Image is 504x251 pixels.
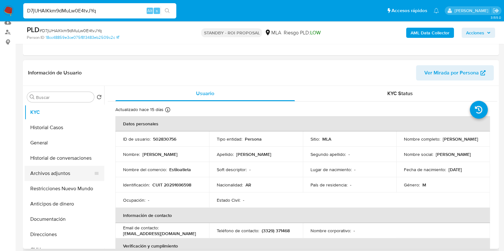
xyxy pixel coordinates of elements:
[404,182,420,188] p: Género :
[236,151,271,157] p: [PERSON_NAME]
[25,212,104,227] button: Documentación
[123,182,150,188] p: Identificación :
[123,197,145,203] p: Ocupación :
[115,208,490,223] th: Información de contacto
[25,227,104,242] button: Direcciones
[310,29,320,36] span: LOW
[217,182,243,188] p: Nacionalidad :
[310,182,347,188] p: País de residencia :
[310,167,352,172] p: Lugar de nacimiento :
[169,167,191,172] p: Estiloatleta
[249,167,251,172] p: -
[265,29,281,36] div: MLA
[97,94,102,101] button: Volver al orden por defecto
[245,182,251,188] p: AR
[411,28,449,38] b: AML Data Collector
[243,197,244,203] p: -
[310,228,351,234] p: Nombre corporativo :
[322,136,331,142] p: MLA
[148,197,149,203] p: -
[406,28,454,38] button: AML Data Collector
[40,27,102,34] span: # D7jUHAlKkm9dMuLw0E4tvJYq
[283,29,320,36] span: Riesgo PLD:
[449,167,462,172] p: [DATE]
[217,228,259,234] p: Teléfono de contacto :
[404,136,440,142] p: Nombre completo :
[262,228,290,234] p: (3329) 371468
[27,35,44,40] b: Person ID
[217,167,247,172] p: Soft descriptor :
[404,151,433,157] p: Nombre social :
[115,107,164,113] p: Actualizado hace 15 días
[115,116,490,131] th: Datos personales
[36,94,91,100] input: Buscar
[147,8,152,14] span: Alt
[493,7,499,14] a: Salir
[123,151,140,157] p: Nombre :
[123,136,150,142] p: ID de usuario :
[123,167,167,172] p: Nombre del comercio :
[217,197,240,203] p: Estado Civil :
[25,181,104,196] button: Restricciones Nuevo Mundo
[350,182,351,188] p: -
[28,70,82,76] h1: Información de Usuario
[434,8,439,13] a: Notificaciones
[462,28,495,38] button: Acciones
[23,7,176,15] input: Buscar usuario o caso...
[454,8,490,14] p: florencia.lera@mercadolibre.com
[123,225,159,231] p: Email de contacto :
[196,90,214,97] span: Usuario
[387,90,413,97] span: KYC Status
[27,24,40,35] b: PLD
[217,151,234,157] p: Apellido :
[201,28,262,37] p: STANDBY - ROI PROPOSAL
[245,136,262,142] p: Persona
[466,28,484,38] span: Acciones
[354,228,355,234] p: -
[25,120,104,135] button: Historial Casos
[25,196,104,212] button: Anticipos de dinero
[30,94,35,100] button: Buscar
[217,136,242,142] p: Tipo entidad :
[46,35,119,40] a: 18cc48859e3ce075f813483eb2509c2c
[416,65,494,80] button: Ver Mirada por Persona
[25,150,104,166] button: Historial de conversaciones
[25,105,104,120] button: KYC
[310,151,346,157] p: Segundo apellido :
[404,167,446,172] p: Fecha de nacimiento :
[422,182,426,188] p: M
[436,151,471,157] p: [PERSON_NAME]
[25,166,99,181] button: Archivos adjuntos
[348,151,350,157] p: -
[391,7,427,14] span: Accesos rápidos
[310,136,320,142] p: Sitio :
[354,167,355,172] p: -
[142,151,178,157] p: [PERSON_NAME]
[161,6,174,15] button: search-icon
[443,136,478,142] p: [PERSON_NAME]
[490,15,501,20] span: 3.155.0
[123,231,196,236] p: [EMAIL_ADDRESS][DOMAIN_NAME]
[156,8,158,14] span: s
[424,65,479,80] span: Ver Mirada por Persona
[25,135,104,150] button: General
[153,136,176,142] p: 502830756
[152,182,191,188] p: CUIT 20291696598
